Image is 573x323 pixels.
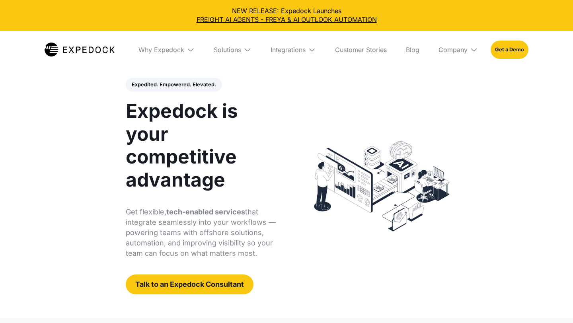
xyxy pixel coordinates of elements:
[214,46,241,54] div: Solutions
[6,6,567,24] div: NEW RELEASE: Expedock Launches
[439,46,468,54] div: Company
[329,31,393,69] a: Customer Stories
[126,207,278,259] p: Get flexible, that integrate seamlessly into your workflows — powering teams with offshore soluti...
[126,99,278,191] h1: Expedock is your competitive advantage
[400,31,426,69] a: Blog
[166,208,245,216] strong: tech-enabled services
[6,15,567,24] a: FREIGHT AI AGENTS - FREYA & AI OUTLOOK AUTOMATION
[138,46,184,54] div: Why Expedock
[491,41,528,59] a: Get a Demo
[126,274,253,294] a: Talk to an Expedock Consultant
[271,46,306,54] div: Integrations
